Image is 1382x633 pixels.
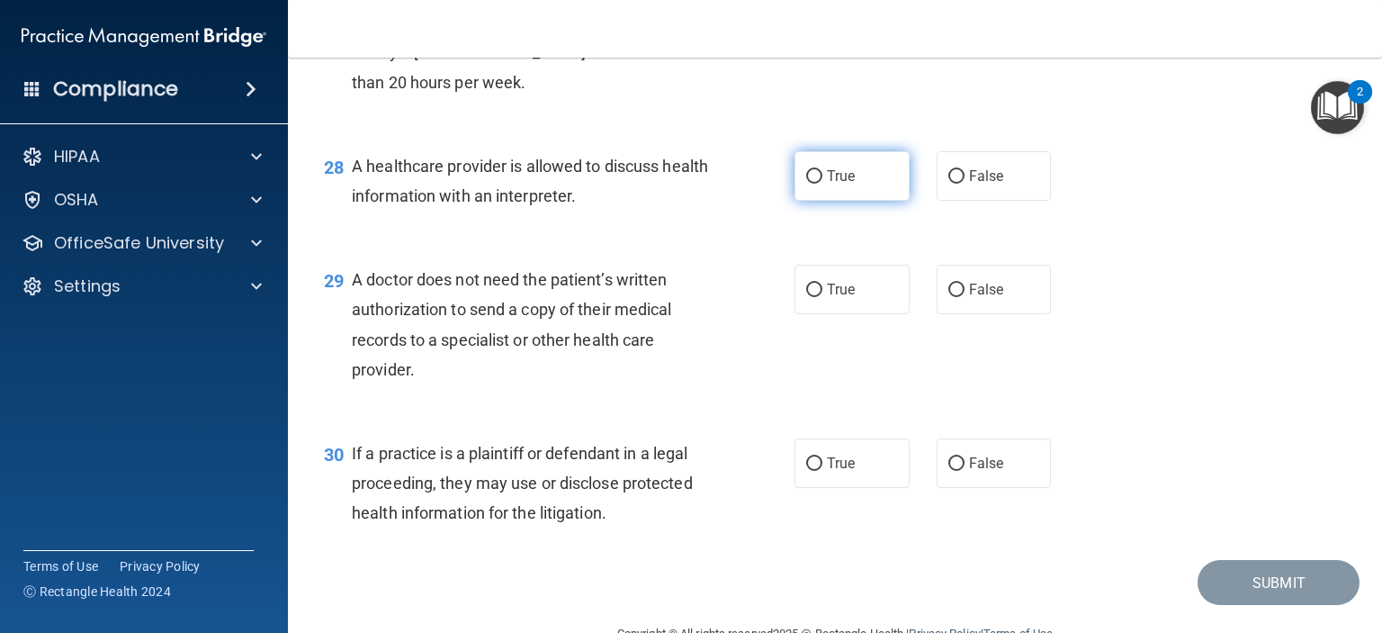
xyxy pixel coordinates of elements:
input: False [948,457,965,471]
p: OfficeSafe University [54,232,224,254]
span: True [827,281,855,298]
h4: Compliance [53,77,178,102]
input: True [806,284,822,297]
span: True [827,167,855,185]
a: Privacy Policy [120,557,201,575]
a: Terms of Use [23,557,98,575]
span: A healthcare provider is allowed to discuss health information with an interpreter. [352,157,708,205]
p: OSHA [54,189,99,211]
a: OSHA [22,189,262,211]
span: False [969,281,1004,298]
span: False [969,167,1004,185]
span: If a practice is a plaintiff or defendant in a legal proceeding, they may use or disclose protect... [352,444,693,522]
button: Open Resource Center, 2 new notifications [1311,81,1364,134]
img: PMB logo [22,19,266,55]
span: 30 [324,444,344,466]
div: 2 [1357,92,1363,115]
span: A doctor does not need the patient’s written authorization to send a copy of their medical record... [352,270,672,379]
input: False [948,170,965,184]
p: HIPAA [54,146,100,167]
span: 28 [324,157,344,178]
input: True [806,457,822,471]
a: HIPAA [22,146,262,167]
input: True [806,170,822,184]
p: Settings [54,276,121,297]
a: OfficeSafe University [22,232,262,254]
span: 29 [324,270,344,292]
span: False [969,455,1004,472]
input: False [948,284,965,297]
span: Ⓒ Rectangle Health 2024 [23,583,171,601]
button: Submit [1198,560,1360,606]
span: True [827,455,855,472]
a: Settings [22,276,262,297]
